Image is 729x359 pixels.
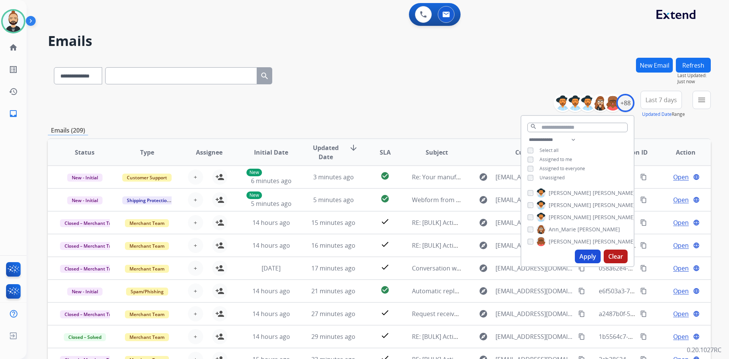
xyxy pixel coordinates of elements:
span: 27 minutes ago [311,310,355,318]
span: + [194,309,197,318]
span: 17 minutes ago [311,264,355,272]
mat-icon: language [693,288,700,294]
span: Status [75,148,95,157]
mat-icon: explore [479,286,488,296]
h2: Emails [48,33,711,49]
span: Type [140,148,154,157]
span: [PERSON_NAME] [549,214,591,221]
mat-icon: check [380,240,390,249]
mat-icon: check_circle [380,285,390,294]
button: New Email [636,58,673,73]
mat-icon: content_copy [640,219,647,226]
span: 5 minutes ago [251,199,292,208]
span: Unassigned [540,174,565,181]
span: Webform from [EMAIL_ADDRESS][DOMAIN_NAME] on [DATE] [412,196,584,204]
mat-icon: person_add [215,241,224,250]
mat-icon: search [530,123,537,130]
span: Merchant Team [125,310,169,318]
span: [PERSON_NAME] [593,214,635,221]
p: New [246,169,262,176]
span: [EMAIL_ADDRESS][DOMAIN_NAME] [495,264,574,273]
mat-icon: check [380,217,390,226]
span: Assignee [196,148,222,157]
span: Open [673,195,689,204]
span: + [194,241,197,250]
span: [PERSON_NAME] [593,238,635,245]
span: [PERSON_NAME] [549,201,591,209]
p: 0.20.1027RC [687,345,721,354]
mat-icon: check [380,263,390,272]
button: Apply [575,250,601,263]
span: Automatic reply: Sorry to see you go [412,287,516,295]
span: New - Initial [67,174,103,182]
mat-icon: content_copy [578,310,585,317]
mat-icon: list_alt [9,65,18,74]
img: avatar [3,11,24,32]
mat-icon: menu [697,95,706,104]
mat-icon: person_add [215,195,224,204]
mat-icon: content_copy [640,265,647,272]
button: Refresh [676,58,711,73]
span: Open [673,218,689,227]
span: Assigned to me [540,156,572,163]
span: 14 hours ago [252,332,290,341]
span: + [194,218,197,227]
span: Conversation with [EMAIL_ADDRESS][DOMAIN_NAME] [412,264,564,272]
mat-icon: person_add [215,309,224,318]
span: Select all [540,147,559,153]
span: 1b5564c7-013e-4dce-841a-91d8faddc7fe [599,332,713,341]
mat-icon: language [693,265,700,272]
mat-icon: explore [479,332,488,341]
span: Updated Date [309,143,343,161]
span: 5 minutes ago [313,196,354,204]
span: Open [673,286,689,296]
span: Open [673,332,689,341]
span: [EMAIL_ADDRESS][DOMAIN_NAME] [495,172,574,182]
button: + [188,169,203,185]
mat-icon: history [9,87,18,96]
span: Merchant Team [125,242,169,250]
span: Range [642,111,685,117]
button: + [188,192,203,207]
span: Closed – Merchant Transfer [60,219,129,227]
mat-icon: explore [479,172,488,182]
mat-icon: language [693,242,700,249]
span: Assigned to everyone [540,165,585,172]
span: + [194,264,197,273]
span: 16 minutes ago [311,241,355,250]
mat-icon: content_copy [640,196,647,203]
button: + [188,306,203,321]
span: Closed – Merchant Transfer [60,242,129,250]
span: 15 minutes ago [311,218,355,227]
mat-icon: person_add [215,172,224,182]
button: Clear [604,250,628,263]
span: RE: [BULK] Action required: Extend claim approved for replacement [412,241,604,250]
span: + [194,332,197,341]
span: Closed – Merchant Transfer [60,310,129,318]
p: New [246,191,262,199]
mat-icon: language [693,174,700,180]
button: + [188,238,203,253]
mat-icon: explore [479,218,488,227]
span: Merchant Team [125,219,169,227]
mat-icon: content_copy [640,333,647,340]
span: New - Initial [67,196,103,204]
span: 29 minutes ago [311,332,355,341]
button: + [188,329,203,344]
span: Closed – Merchant Transfer [60,265,129,273]
span: Initial Date [254,148,288,157]
span: [PERSON_NAME] [593,189,635,197]
span: + [194,172,197,182]
mat-icon: inbox [9,109,18,118]
span: 14 hours ago [252,287,290,295]
span: Open [673,309,689,318]
mat-icon: check_circle [380,194,390,203]
button: + [188,283,203,299]
mat-icon: content_copy [640,310,647,317]
span: Customer Support [122,174,172,182]
span: [DATE] [262,264,281,272]
span: [EMAIL_ADDRESS][DOMAIN_NAME] [495,218,574,227]
mat-icon: person_add [215,218,224,227]
span: 6 minutes ago [251,177,292,185]
span: SLA [380,148,391,157]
